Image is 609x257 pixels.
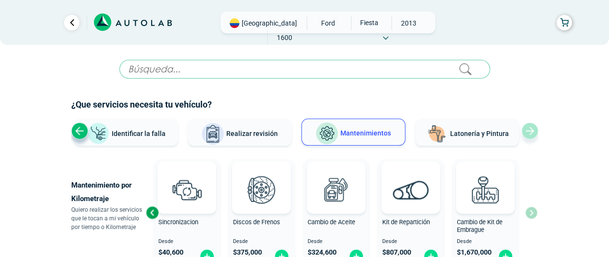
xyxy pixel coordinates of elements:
span: $ 1,670,000 [457,248,492,257]
span: $ 40,600 [158,248,183,257]
img: Flag of COLOMBIA [230,18,239,28]
button: Latonería y Pintura [415,119,519,146]
span: Realizar revisión [226,130,278,137]
div: Previous slide [71,122,88,139]
img: Mantenimientos [315,122,338,145]
span: Sincronizacion [158,218,198,226]
span: 1600 [268,30,302,45]
span: FORD [311,16,345,30]
p: Mantenimiento por Kilometraje [71,178,146,205]
span: $ 324,600 [308,248,337,257]
span: Desde [308,239,365,245]
span: Mantenimientos [340,129,391,137]
span: Kit de Repartición [382,218,430,226]
img: Realizar revisión [201,122,224,146]
h2: ¿Que servicios necesita tu vehículo? [71,98,538,111]
img: Identificar la falla [87,122,110,145]
button: Realizar revisión [188,119,292,146]
input: Búsqueda... [119,60,490,79]
button: Identificar la falla [74,119,178,146]
span: $ 375,000 [233,248,262,257]
button: Mantenimientos [301,119,405,146]
img: kit_de_embrague-v3.svg [464,168,506,211]
img: AD0BCuuxAAAAAElFTkSuQmCC [247,163,276,192]
span: Desde [158,239,216,245]
span: Cambio de Kit de Embrague [457,218,503,234]
p: Quiero realizar los servicios que le tocan a mi vehículo por tiempo o Kilometraje [71,205,146,231]
span: [GEOGRAPHIC_DATA] [242,18,297,28]
div: Previous slide [145,205,159,220]
span: Desde [382,239,440,245]
span: 2013 [392,16,426,30]
img: frenos2-v3.svg [240,168,283,211]
img: AD0BCuuxAAAAAElFTkSuQmCC [172,163,201,192]
span: Discos de Frenos [233,218,280,226]
img: cambio_de_aceite-v3.svg [315,168,357,211]
span: Cambio de Aceite [308,218,355,226]
img: sincronizacion-v3.svg [166,168,208,211]
img: AD0BCuuxAAAAAElFTkSuQmCC [396,163,425,192]
a: Ir al paso anterior [64,15,79,30]
span: Identificar la falla [112,129,166,137]
img: AD0BCuuxAAAAAElFTkSuQmCC [322,163,350,192]
img: correa_de_reparticion-v3.svg [393,180,429,199]
span: FIESTA [351,16,386,29]
img: Latonería y Pintura [425,122,448,146]
span: Desde [457,239,514,245]
img: AD0BCuuxAAAAAElFTkSuQmCC [471,163,500,192]
span: Latonería y Pintura [450,130,509,137]
span: Desde [233,239,290,245]
span: $ 807,000 [382,248,411,257]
